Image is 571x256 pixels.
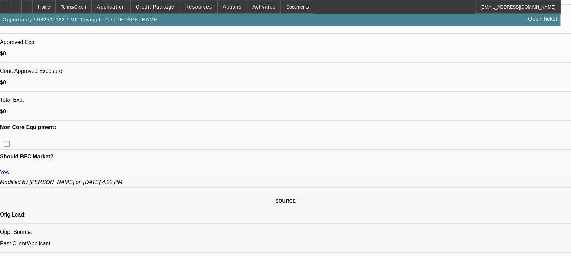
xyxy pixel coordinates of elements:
span: Resources [185,4,212,10]
button: Credit Package [131,0,180,13]
span: Credit Package [136,4,174,10]
span: Application [97,4,125,10]
button: Actions [218,0,247,13]
span: SOURCE [275,198,296,204]
span: Activities [252,4,276,10]
a: Open Ticket [525,13,560,25]
button: Activities [247,0,281,13]
button: Application [92,0,130,13]
span: Opportunity / 082500183 / MK Towing LLC / [PERSON_NAME] [3,17,159,22]
span: Actions [223,4,242,10]
button: Resources [180,0,217,13]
